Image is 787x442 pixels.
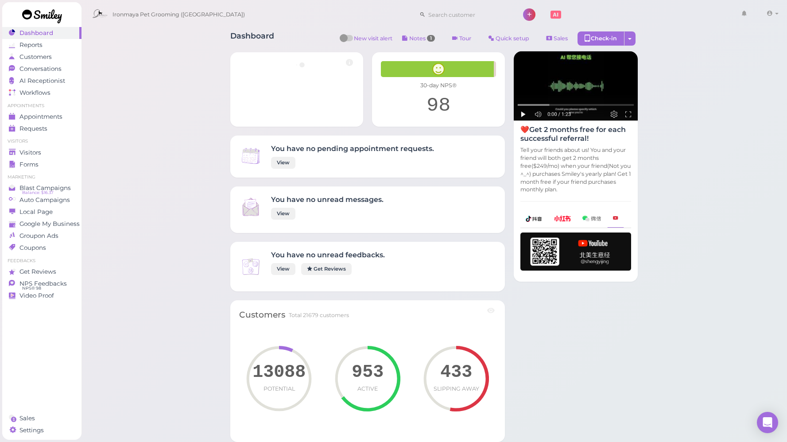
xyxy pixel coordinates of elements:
a: Google My Business [2,218,81,230]
span: Sales [554,35,568,42]
span: Balance: $16.37 [22,189,54,196]
a: Auto Campaigns [2,194,81,206]
a: Dashboard [2,27,81,39]
a: Tour [445,31,479,46]
span: New visit alert [354,35,392,48]
span: Reports [19,41,43,49]
a: View [271,157,295,169]
img: AI receptionist [514,51,638,121]
li: Visitors [2,138,81,144]
a: Sales [539,31,575,46]
a: Get Reviews [301,263,352,275]
a: Appointments [2,111,81,123]
h1: Dashboard [230,31,274,48]
span: NPS® 98 [22,285,41,292]
img: Inbox [239,255,262,278]
span: Appointments [19,113,62,120]
a: Reports [2,39,81,51]
img: xhs-786d23addd57f6a2be217d5a65f4ab6b.png [554,216,571,221]
span: Blast Campaigns [19,184,71,192]
span: Get Reviews [19,268,56,275]
a: Visitors [2,147,81,159]
div: 30-day NPS® [381,81,496,89]
span: Auto Campaigns [19,196,70,204]
span: Conversations [19,65,62,73]
h4: You have no unread messages. [271,195,384,204]
a: AI Receptionist [2,75,81,87]
span: Settings [19,426,44,434]
p: Tell your friends about us! You and your friend will both get 2 months free($249/mo) when your fr... [520,146,631,194]
span: Customers [19,53,52,61]
a: Settings [2,424,81,436]
div: Customers [239,309,285,321]
span: Ironmaya Pet Grooming ([GEOGRAPHIC_DATA]) [112,2,245,27]
input: Search customer [425,8,511,22]
h4: You have no pending appointment requests. [271,144,434,153]
img: douyin-2727e60b7b0d5d1bbe969c21619e8014.png [526,216,543,222]
div: Check-in [578,31,624,46]
a: Local Page [2,206,81,218]
h4: ❤️Get 2 months free for each successful referral! [520,125,631,142]
a: View [271,263,295,275]
a: View [271,208,295,220]
a: Forms [2,159,81,171]
div: Open Intercom Messenger [757,412,778,433]
a: Sales [2,412,81,424]
span: Workflows [19,89,50,97]
span: Coupons [19,244,46,252]
a: Conversations [2,63,81,75]
div: Total 21679 customers [289,311,349,319]
span: Visitors [19,149,41,156]
a: NPS Feedbacks NPS® 98 [2,278,81,290]
span: Dashboard [19,29,53,37]
a: Blast Campaigns Balance: $16.37 [2,182,81,194]
a: Workflows [2,87,81,99]
span: NPS Feedbacks [19,280,67,287]
span: Google My Business [19,220,80,228]
li: Appointments [2,103,81,109]
a: Video Proof [2,290,81,302]
li: Feedbacks [2,258,81,264]
div: 98 [381,94,496,118]
span: Groupon Ads [19,232,58,240]
button: Notes 1 [395,31,442,46]
span: Requests [19,125,47,132]
a: Customers [2,51,81,63]
img: Inbox [239,144,262,167]
li: Marketing [2,174,81,180]
span: Video Proof [19,292,54,299]
span: Local Page [19,208,53,216]
a: Coupons [2,242,81,254]
a: Requests [2,123,81,135]
span: AI Receptionist [19,77,65,85]
a: Quick setup [481,31,537,46]
h4: You have no unread feedbacks. [271,251,385,259]
img: Inbox [239,195,262,218]
img: wechat-a99521bb4f7854bbf8f190d1356e2cdb.png [582,216,601,221]
span: Forms [19,161,39,168]
img: youtube-h-92280983ece59b2848f85fc261e8ffad.png [520,233,631,271]
span: Sales [19,415,35,422]
a: Groupon Ads [2,230,81,242]
span: 1 [427,35,435,42]
a: Get Reviews [2,266,81,278]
